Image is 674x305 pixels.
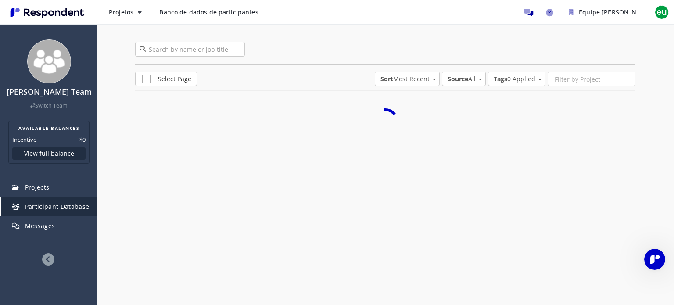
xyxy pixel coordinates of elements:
strong: Source [448,75,468,83]
section: Balance summary [8,121,90,164]
input: Filter by Project [548,72,635,87]
img: team_avatar_256.png [27,39,71,83]
dt: Incentive [12,135,36,144]
span: Select Page [142,75,191,85]
a: Participantes da mensagem [520,4,537,21]
a: Banco de dados de participantes [152,4,265,20]
img: Respondente [7,5,88,20]
md-select: Tags [488,72,545,86]
input: Search by name or job title [135,42,245,57]
span: Most Recent [380,75,430,83]
a: Ajuda e suporte [541,4,558,21]
a: Switch Team [30,102,68,109]
font: Projetos [109,8,133,16]
button: Equipe Lucas Hollander [562,4,649,20]
font: eu [656,6,667,18]
span: Participant Database [25,202,90,211]
md-select: Source: All [442,72,486,86]
h4: [PERSON_NAME] Team [6,88,92,97]
span: Projects [25,183,50,191]
iframe: Chat ao vivo do Intercom [644,249,665,270]
md-select: Sort: Most Recent [375,72,440,86]
a: Select Page [135,72,197,86]
button: eu [653,4,670,20]
span: Messages [25,222,55,230]
font: Equipe [PERSON_NAME] [579,8,652,16]
strong: Sort [380,75,393,83]
h2: AVAILABLE BALANCES [12,125,86,132]
button: Projetos [102,4,149,20]
button: View full balance [12,147,86,160]
font: Banco de dados de participantes [159,8,258,16]
dd: $0 [79,135,86,144]
span: All [448,75,476,83]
